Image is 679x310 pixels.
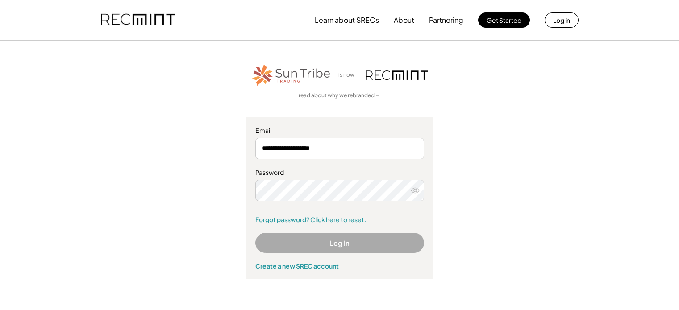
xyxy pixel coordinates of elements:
[315,11,379,29] button: Learn about SRECs
[101,5,175,35] img: recmint-logotype%403x.png
[429,11,463,29] button: Partnering
[545,12,579,28] button: Log in
[255,215,424,224] a: Forgot password? Click here to reset.
[255,168,424,177] div: Password
[366,70,428,80] img: recmint-logotype%403x.png
[336,71,361,79] div: is now
[255,126,424,135] div: Email
[251,63,332,87] img: STT_Horizontal_Logo%2B-%2BColor.png
[255,262,424,270] div: Create a new SREC account
[255,233,424,253] button: Log In
[394,11,414,29] button: About
[299,92,381,99] a: read about why we rebranded →
[478,12,530,28] button: Get Started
